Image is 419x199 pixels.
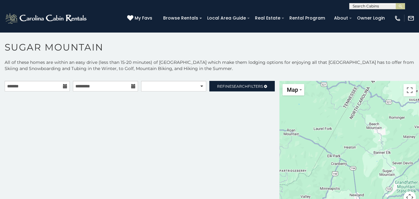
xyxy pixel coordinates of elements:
span: My Favs [135,15,152,21]
button: Toggle fullscreen view [403,84,416,96]
button: Change map style [283,84,304,95]
span: Search [232,84,248,89]
a: Real Estate [252,13,283,23]
a: Local Area Guide [204,13,249,23]
a: Owner Login [354,13,388,23]
img: White-1-2.png [5,12,88,24]
a: RefineSearchFilters [209,81,274,91]
a: Browse Rentals [160,13,201,23]
a: Rental Program [286,13,328,23]
span: Refine Filters [217,84,263,89]
span: Map [287,86,298,93]
a: My Favs [127,15,154,22]
img: phone-regular-white.png [394,15,401,22]
a: About [331,13,351,23]
img: mail-regular-white.png [408,15,414,22]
